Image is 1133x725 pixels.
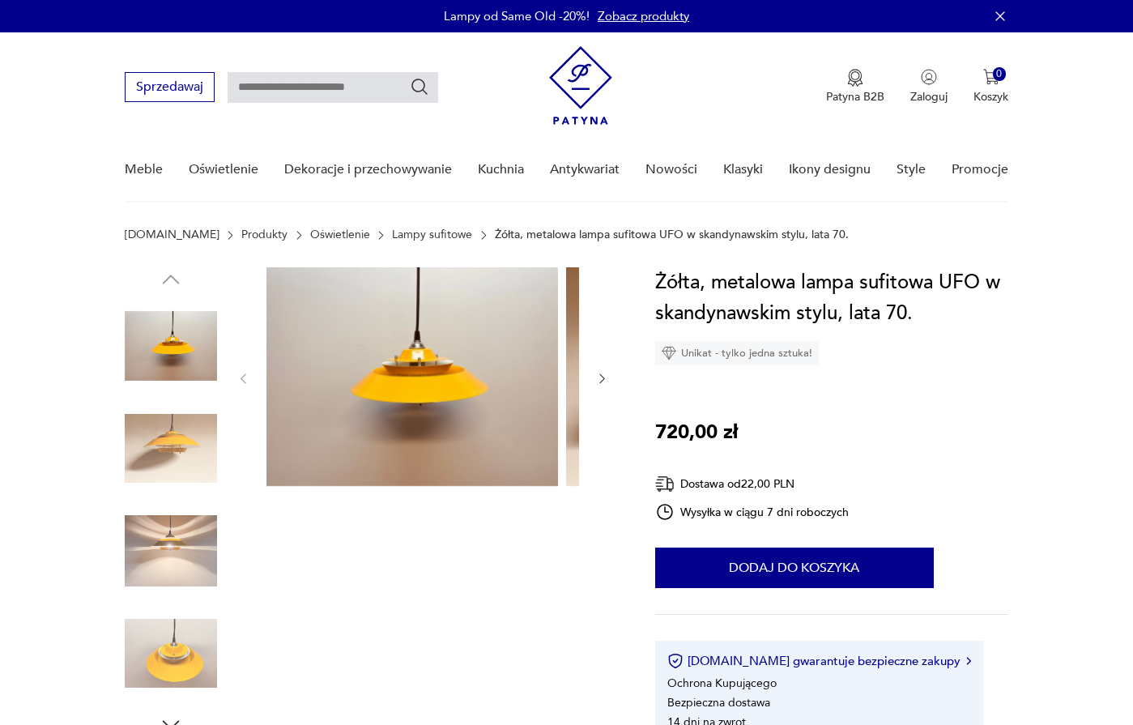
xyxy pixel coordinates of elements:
[266,267,558,486] img: Zdjęcie produktu Żółta, metalowa lampa sufitowa UFO w skandynawskim stylu, lata 70.
[125,300,217,392] img: Zdjęcie produktu Żółta, metalowa lampa sufitowa UFO w skandynawskim stylu, lata 70.
[125,228,219,241] a: [DOMAIN_NAME]
[655,474,850,494] div: Dostawa od 22,00 PLN
[598,8,689,24] a: Zobacz produkty
[910,69,948,104] button: Zaloguj
[655,474,675,494] img: Ikona dostawy
[125,72,215,102] button: Sprzedawaj
[952,139,1008,201] a: Promocje
[667,695,770,710] li: Bezpieczna dostawa
[910,89,948,104] p: Zaloguj
[125,608,217,700] img: Zdjęcie produktu Żółta, metalowa lampa sufitowa UFO w skandynawskim stylu, lata 70.
[125,505,217,597] img: Zdjęcie produktu Żółta, metalowa lampa sufitowa UFO w skandynawskim stylu, lata 70.
[789,139,871,201] a: Ikony designu
[655,548,934,588] button: Dodaj do koszyka
[241,228,288,241] a: Produkty
[983,69,999,85] img: Ikona koszyka
[125,139,163,201] a: Meble
[667,653,971,669] button: [DOMAIN_NAME] gwarantuje bezpieczne zakupy
[284,139,452,201] a: Dekoracje i przechowywanie
[125,403,217,495] img: Zdjęcie produktu Żółta, metalowa lampa sufitowa UFO w skandynawskim stylu, lata 70.
[973,69,1008,104] button: 0Koszyk
[444,8,590,24] p: Lampy od Same Old -20%!
[549,46,612,125] img: Patyna - sklep z meblami i dekoracjami vintage
[897,139,926,201] a: Style
[847,69,863,87] img: Ikona medalu
[973,89,1008,104] p: Koszyk
[495,228,849,241] p: Żółta, metalowa lampa sufitowa UFO w skandynawskim stylu, lata 70.
[566,267,858,486] img: Zdjęcie produktu Żółta, metalowa lampa sufitowa UFO w skandynawskim stylu, lata 70.
[921,69,937,85] img: Ikonka użytkownika
[410,77,429,96] button: Szukaj
[966,657,971,665] img: Ikona strzałki w prawo
[826,69,884,104] button: Patyna B2B
[125,83,215,94] a: Sprzedawaj
[667,676,777,691] li: Ochrona Kupującego
[826,89,884,104] p: Patyna B2B
[645,139,697,201] a: Nowości
[655,502,850,522] div: Wysyłka w ciągu 7 dni roboczych
[667,653,684,669] img: Ikona certyfikatu
[392,228,472,241] a: Lampy sufitowe
[478,139,524,201] a: Kuchnia
[662,346,676,360] img: Ikona diamentu
[993,67,1007,81] div: 0
[310,228,370,241] a: Oświetlenie
[655,267,1009,329] h1: Żółta, metalowa lampa sufitowa UFO w skandynawskim stylu, lata 70.
[189,139,258,201] a: Oświetlenie
[550,139,620,201] a: Antykwariat
[826,69,884,104] a: Ikona medaluPatyna B2B
[655,417,738,448] p: 720,00 zł
[655,341,819,365] div: Unikat - tylko jedna sztuka!
[723,139,763,201] a: Klasyki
